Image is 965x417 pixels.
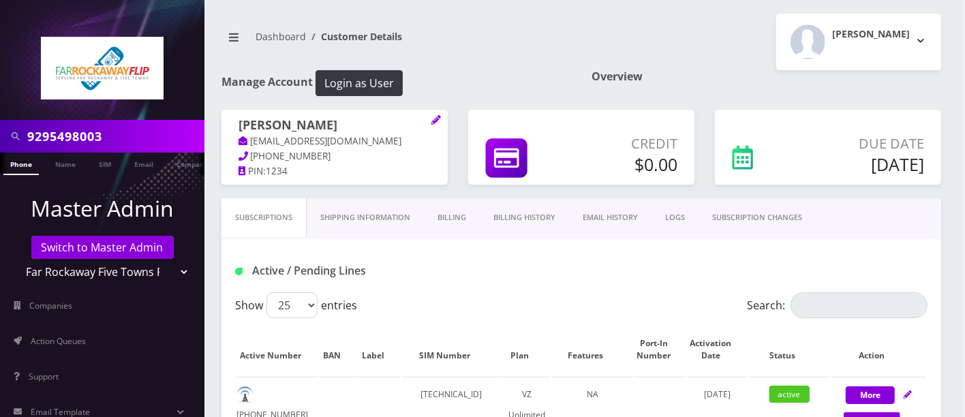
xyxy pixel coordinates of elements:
th: SIM Number: activate to sort column ascending [401,324,502,375]
a: Dashboard [256,30,306,43]
th: Label: activate to sort column ascending [361,324,400,375]
img: Active / Pending Lines [235,268,243,275]
h5: $0.00 [574,154,677,174]
th: Activation Date: activate to sort column ascending [688,324,747,375]
input: Search: [791,292,928,318]
a: SUBSCRIPTION CHANGES [699,198,816,237]
img: default.png [236,386,254,403]
a: Shipping Information [307,198,424,237]
li: Customer Details [306,29,402,44]
h1: [PERSON_NAME] [239,118,431,134]
a: Billing History [480,198,569,237]
a: Billing [424,198,480,237]
a: Name [48,153,82,174]
a: Email [127,153,160,174]
button: More [846,386,895,404]
th: Features: activate to sort column ascending [552,324,633,375]
a: LOGS [652,198,699,237]
span: 1234 [266,165,288,177]
select: Showentries [266,292,318,318]
button: [PERSON_NAME] [776,14,941,70]
th: Status: activate to sort column ascending [749,324,830,375]
th: Port-In Number: activate to sort column ascending [634,324,686,375]
p: Credit [574,134,677,154]
button: Login as User [316,70,403,96]
span: [DATE] [705,388,731,400]
th: BAN: activate to sort column ascending [319,324,358,375]
a: PIN: [239,165,266,179]
a: Switch to Master Admin [31,236,174,259]
input: Search in Company [27,123,201,149]
label: Search: [747,292,928,318]
h1: Active / Pending Lines [235,264,453,277]
th: Active Number: activate to sort column ascending [236,324,318,375]
span: Support [29,371,59,382]
span: active [769,386,810,403]
h1: Overview [592,70,941,83]
h2: [PERSON_NAME] [832,29,910,40]
a: Company [170,153,215,174]
label: Show entries [235,292,357,318]
a: Phone [3,153,39,175]
p: Due Date [803,134,924,154]
a: [EMAIL_ADDRESS][DOMAIN_NAME] [239,135,402,149]
a: Subscriptions [221,198,307,237]
h5: [DATE] [803,154,924,174]
span: Companies [30,300,73,311]
span: Action Queues [31,335,86,347]
a: SIM [92,153,118,174]
th: Plan: activate to sort column ascending [503,324,551,375]
h1: Manage Account [221,70,571,96]
a: Login as User [313,74,403,89]
span: [PHONE_NUMBER] [251,150,331,162]
img: Far Rockaway Five Towns Flip [41,37,164,99]
a: EMAIL HISTORY [569,198,652,237]
nav: breadcrumb [221,22,571,61]
th: Action: activate to sort column ascending [831,324,926,375]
